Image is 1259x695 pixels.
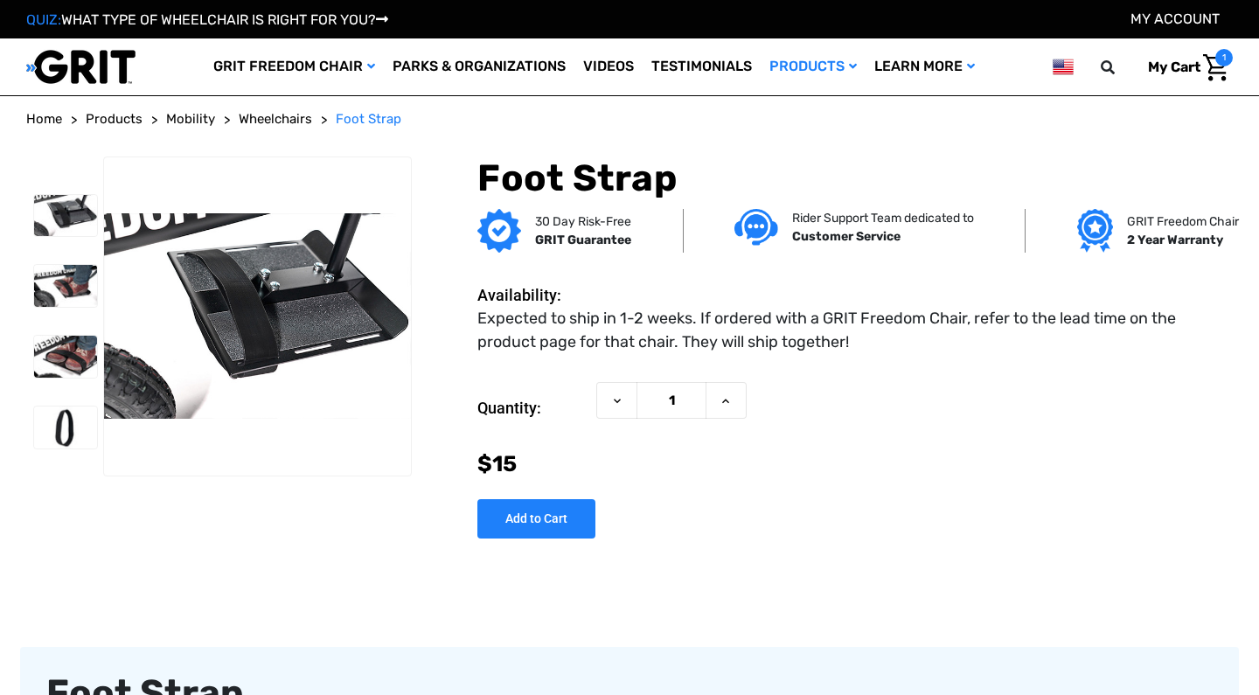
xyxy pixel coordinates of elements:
[86,109,143,129] a: Products
[477,156,1233,200] h1: Foot Strap
[336,111,401,127] span: Foot Strap
[1127,212,1239,231] p: GRIT Freedom Chair
[1053,56,1074,78] img: us.png
[34,407,97,448] img: GRIT Foot Strap: velcro strap accessory shown alone, for use with GRIT Freedom Chair and footplat...
[792,229,901,244] strong: Customer Service
[26,109,62,129] a: Home
[535,233,631,247] strong: GRIT Guarantee
[26,11,61,28] span: QUIZ:
[477,451,517,476] span: $15
[26,109,1233,129] nav: Breadcrumb
[86,111,143,127] span: Products
[734,209,778,245] img: Customer service
[336,109,401,129] a: Foot Strap
[535,212,631,231] p: 30 Day Risk-Free
[26,11,388,28] a: QUIZ:WHAT TYPE OF WHEELCHAIR IS RIGHT FOR YOU?
[1077,209,1113,253] img: Grit freedom
[26,111,62,127] span: Home
[104,213,411,418] img: GRIT Foot Strap: velcro strap shown looped through slots on footplate of GRIT Freedom Chair to ke...
[384,38,574,95] a: Parks & Organizations
[26,49,136,85] img: GRIT All-Terrain Wheelchair and Mobility Equipment
[1127,233,1223,247] strong: 2 Year Warranty
[205,38,384,95] a: GRIT Freedom Chair
[166,111,215,127] span: Mobility
[761,38,866,95] a: Products
[1148,59,1200,75] span: My Cart
[477,307,1224,354] dd: Expected to ship in 1-2 weeks. If ordered with a GRIT Freedom Chair, refer to the lead time on th...
[34,195,97,237] img: GRIT Foot Strap: velcro strap shown looped through slots on footplate of GRIT Freedom Chair to ke...
[1130,10,1220,27] a: Account
[574,38,643,95] a: Videos
[477,283,588,307] dt: Availability:
[1215,49,1233,66] span: 1
[166,109,215,129] a: Mobility
[477,382,588,434] label: Quantity:
[477,499,595,539] input: Add to Cart
[1109,49,1135,86] input: Search
[477,209,521,253] img: GRIT Guarantee
[1203,54,1228,81] img: Cart
[239,109,312,129] a: Wheelchairs
[1135,49,1233,86] a: Cart with 1 items
[643,38,761,95] a: Testimonials
[34,265,97,307] img: GRIT Foot Strap: side view showing caster and strap around feet and secured through 2 of 6 availa...
[792,209,974,227] p: Rider Support Team dedicated to
[866,38,984,95] a: Learn More
[34,336,97,378] img: GRIT Foot Strap: velcro strap shown looped around feet and secured through 2 of 6 available slots...
[239,111,312,127] span: Wheelchairs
